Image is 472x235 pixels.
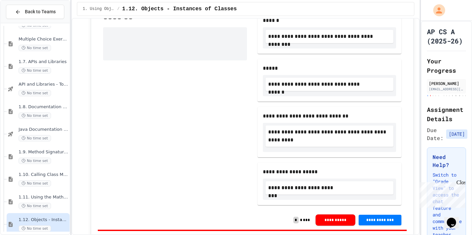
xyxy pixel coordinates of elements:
span: 1.9. Method Signatures [19,149,68,155]
h1: AP CS A (2025-26) [427,27,466,45]
span: No time set [19,158,51,164]
div: [PERSON_NAME] [429,80,464,86]
span: No time set [19,225,51,232]
span: 1.8. Documentation with Comments and Preconditions [19,104,68,110]
span: 1. Using Objects and Methods [83,6,114,12]
div: Chat with us now!Close [3,3,46,42]
h3: Need Help? [433,153,460,169]
span: No time set [19,135,51,141]
iframe: chat widget [444,208,465,228]
span: Java Documentation with Comments - Topic 1.8 [19,127,68,132]
span: No time set [19,90,51,96]
span: 1.12. Objects - Instances of Classes [122,5,237,13]
span: 1.12. Objects - Instances of Classes [19,217,68,223]
span: No time set [19,203,51,209]
div: My Account [426,3,447,18]
h2: Assignment Details [427,105,466,123]
button: Back to Teams [6,5,64,19]
span: No time set [19,180,51,187]
div: [EMAIL_ADDRESS][DOMAIN_NAME] [429,87,464,92]
span: No time set [19,113,51,119]
span: No time set [19,67,51,74]
span: Back to Teams [25,8,56,15]
span: / [117,6,119,12]
iframe: chat widget [417,180,465,208]
span: [DATE] [446,129,467,139]
span: 1.11. Using the Math Class [19,195,68,200]
span: Multiple Choice Exercises for Unit 1a (1.1-1.6) [19,37,68,42]
span: No time set [19,45,51,51]
span: 1.7. APIs and Libraries [19,59,68,65]
span: 1.10. Calling Class Methods [19,172,68,178]
span: API and Libraries - Topic 1.7 [19,82,68,87]
span: Due Date: [427,126,443,142]
h2: Your Progress [427,56,466,75]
